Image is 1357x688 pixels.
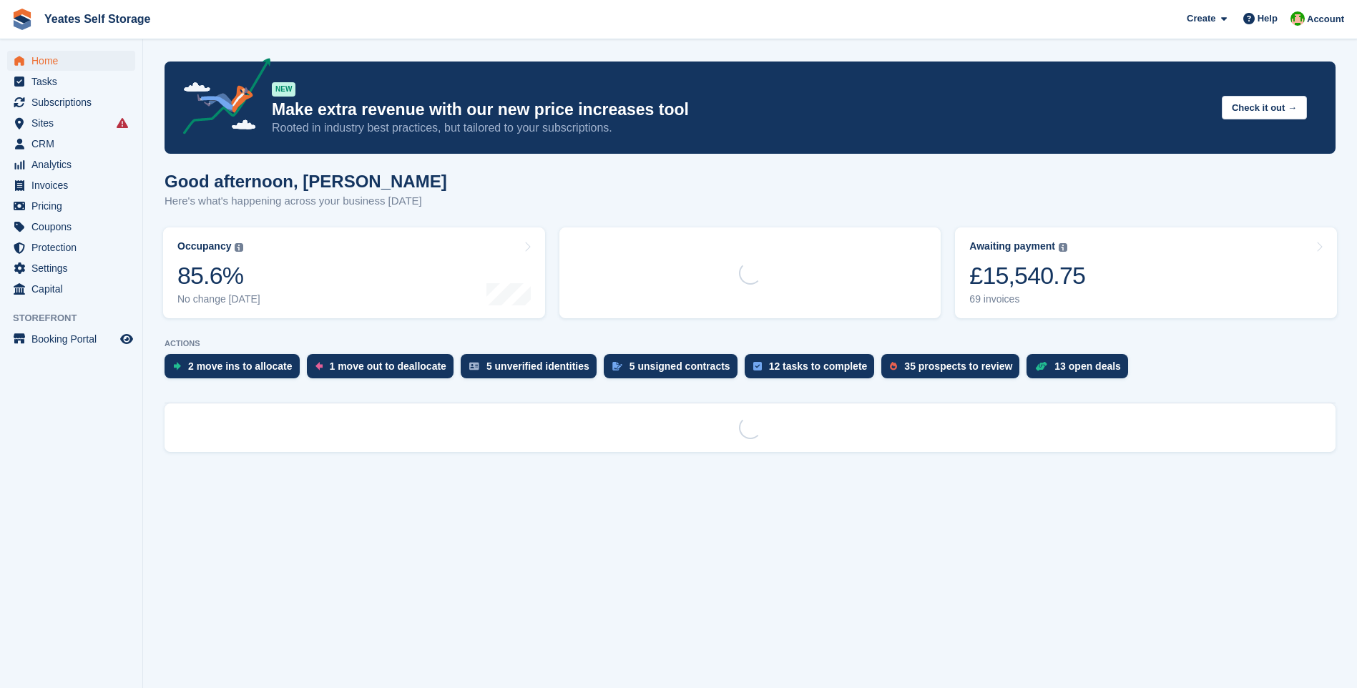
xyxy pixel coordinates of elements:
a: menu [7,154,135,175]
div: Awaiting payment [969,240,1055,252]
span: Protection [31,237,117,257]
span: Help [1258,11,1278,26]
span: Invoices [31,175,117,195]
a: 2 move ins to allocate [165,354,307,385]
a: Preview store [118,330,135,348]
div: NEW [272,82,295,97]
a: menu [7,258,135,278]
img: task-75834270c22a3079a89374b754ae025e5fb1db73e45f91037f5363f120a921f8.svg [753,362,762,370]
a: menu [7,113,135,133]
span: Account [1307,12,1344,26]
img: icon-info-grey-7440780725fd019a000dd9b08b2336e03edf1995a4989e88bcd33f0948082b44.svg [1059,243,1067,252]
a: menu [7,72,135,92]
img: prospect-51fa495bee0391a8d652442698ab0144808aea92771e9ea1ae160a38d050c398.svg [890,362,897,370]
a: menu [7,92,135,112]
button: Check it out → [1222,96,1307,119]
span: Home [31,51,117,71]
img: price-adjustments-announcement-icon-8257ccfd72463d97f412b2fc003d46551f7dbcb40ab6d574587a9cd5c0d94... [171,58,271,139]
span: Tasks [31,72,117,92]
span: Pricing [31,196,117,216]
a: menu [7,175,135,195]
img: move_outs_to_deallocate_icon-f764333ba52eb49d3ac5e1228854f67142a1ed5810a6f6cc68b1a99e826820c5.svg [315,362,323,370]
a: 1 move out to deallocate [307,354,461,385]
span: Sites [31,113,117,133]
img: contract_signature_icon-13c848040528278c33f63329250d36e43548de30e8caae1d1a13099fd9432cc5.svg [612,362,622,370]
a: menu [7,279,135,299]
div: 5 unverified identities [486,360,589,372]
span: CRM [31,134,117,154]
div: 69 invoices [969,293,1085,305]
div: 13 open deals [1054,360,1121,372]
span: Storefront [13,311,142,325]
span: Capital [31,279,117,299]
div: 5 unsigned contracts [629,360,730,372]
img: move_ins_to_allocate_icon-fdf77a2bb77ea45bf5b3d319d69a93e2d87916cf1d5bf7949dd705db3b84f3ca.svg [173,362,181,370]
a: menu [7,217,135,237]
a: 5 unsigned contracts [604,354,745,385]
span: Analytics [31,154,117,175]
a: menu [7,237,135,257]
a: Awaiting payment £15,540.75 69 invoices [955,227,1337,318]
p: Here's what's happening across your business [DATE] [165,193,447,210]
span: Coupons [31,217,117,237]
div: 1 move out to deallocate [330,360,446,372]
img: verify_identity-adf6edd0f0f0b5bbfe63781bf79b02c33cf7c696d77639b501bdc392416b5a36.svg [469,362,479,370]
a: 5 unverified identities [461,354,604,385]
i: Smart entry sync failures have occurred [117,117,128,129]
div: 85.6% [177,261,260,290]
span: Settings [31,258,117,278]
div: 2 move ins to allocate [188,360,293,372]
p: Make extra revenue with our new price increases tool [272,99,1210,120]
a: Occupancy 85.6% No change [DATE] [163,227,545,318]
div: No change [DATE] [177,293,260,305]
p: ACTIONS [165,339,1336,348]
div: 12 tasks to complete [769,360,868,372]
a: 13 open deals [1027,354,1135,385]
img: stora-icon-8386f47178a22dfd0bd8f6a31ec36ba5ce8667c1dd55bd0f319d3a0aa187defe.svg [11,9,33,30]
h1: Good afternoon, [PERSON_NAME] [165,172,447,191]
img: icon-info-grey-7440780725fd019a000dd9b08b2336e03edf1995a4989e88bcd33f0948082b44.svg [235,243,243,252]
a: menu [7,196,135,216]
a: menu [7,51,135,71]
span: Subscriptions [31,92,117,112]
p: Rooted in industry best practices, but tailored to your subscriptions. [272,120,1210,136]
a: Yeates Self Storage [39,7,157,31]
a: 35 prospects to review [881,354,1027,385]
div: 35 prospects to review [904,360,1012,372]
img: deal-1b604bf984904fb50ccaf53a9ad4b4a5d6e5aea283cecdc64d6e3604feb123c2.svg [1035,361,1047,371]
span: Create [1187,11,1215,26]
a: menu [7,329,135,349]
span: Booking Portal [31,329,117,349]
a: 12 tasks to complete [745,354,882,385]
div: Occupancy [177,240,231,252]
div: £15,540.75 [969,261,1085,290]
a: menu [7,134,135,154]
img: Angela Field [1290,11,1305,26]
